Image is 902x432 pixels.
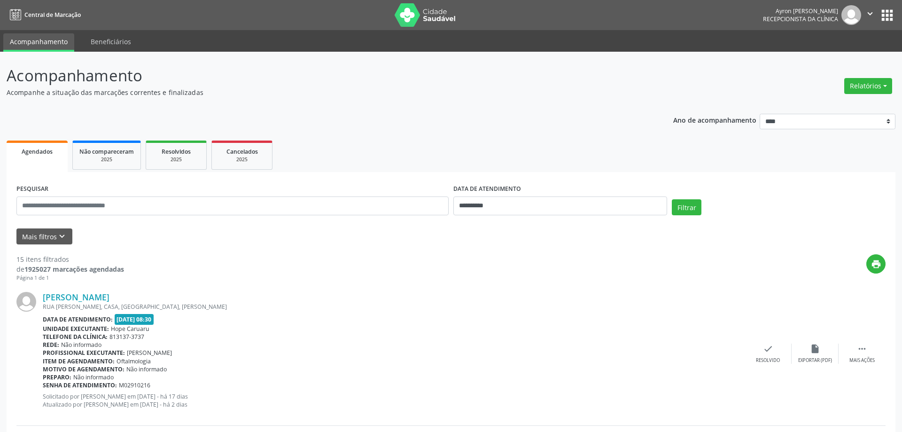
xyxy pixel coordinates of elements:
span: Oftalmologia [117,357,151,365]
div: 2025 [79,156,134,163]
div: de [16,264,124,274]
div: 2025 [218,156,265,163]
b: Data de atendimento: [43,315,113,323]
p: Acompanhamento [7,64,629,87]
p: Acompanhe a situação das marcações correntes e finalizadas [7,87,629,97]
div: Ayron [PERSON_NAME] [763,7,838,15]
a: Beneficiários [84,33,138,50]
i: print [871,259,881,269]
span: [PERSON_NAME] [127,349,172,357]
p: Solicitado por [PERSON_NAME] em [DATE] - há 17 dias Atualizado por [PERSON_NAME] em [DATE] - há 2... [43,393,745,408]
div: Resolvido [756,357,780,364]
span: [DATE] 08:30 [115,314,154,325]
span: Resolvidos [162,148,191,156]
span: M02910216 [119,381,150,389]
span: Agendados [22,148,53,156]
b: Telefone da clínica: [43,333,108,341]
b: Unidade executante: [43,325,109,333]
b: Profissional executante: [43,349,125,357]
div: 15 itens filtrados [16,254,124,264]
i: keyboard_arrow_down [57,231,67,242]
label: PESQUISAR [16,182,48,196]
span: Hope Caruaru [111,325,149,333]
span: 813137-3737 [109,333,144,341]
span: Não informado [61,341,101,349]
i:  [865,8,875,19]
div: Página 1 de 1 [16,274,124,282]
button: Relatórios [844,78,892,94]
span: Não informado [126,365,167,373]
b: Senha de atendimento: [43,381,117,389]
span: Não informado [73,373,114,381]
button: print [866,254,886,274]
strong: 1925027 marcações agendadas [24,265,124,274]
span: Cancelados [226,148,258,156]
img: img [841,5,861,25]
label: DATA DE ATENDIMENTO [453,182,521,196]
div: Exportar (PDF) [798,357,832,364]
button: Mais filtroskeyboard_arrow_down [16,228,72,245]
div: Mais ações [849,357,875,364]
a: [PERSON_NAME] [43,292,109,302]
button: apps [879,7,895,24]
img: img [16,292,36,312]
b: Item de agendamento: [43,357,115,365]
i:  [857,344,867,354]
b: Preparo: [43,373,71,381]
div: RUA [PERSON_NAME], CASA, [GEOGRAPHIC_DATA], [PERSON_NAME] [43,303,745,311]
button:  [861,5,879,25]
i: insert_drive_file [810,344,820,354]
i: check [763,344,773,354]
b: Motivo de agendamento: [43,365,124,373]
span: Recepcionista da clínica [763,15,838,23]
b: Rede: [43,341,59,349]
a: Acompanhamento [3,33,74,52]
div: 2025 [153,156,200,163]
span: Não compareceram [79,148,134,156]
p: Ano de acompanhamento [673,114,756,126]
span: Central de Marcação [24,11,81,19]
button: Filtrar [672,199,701,215]
a: Central de Marcação [7,7,81,23]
